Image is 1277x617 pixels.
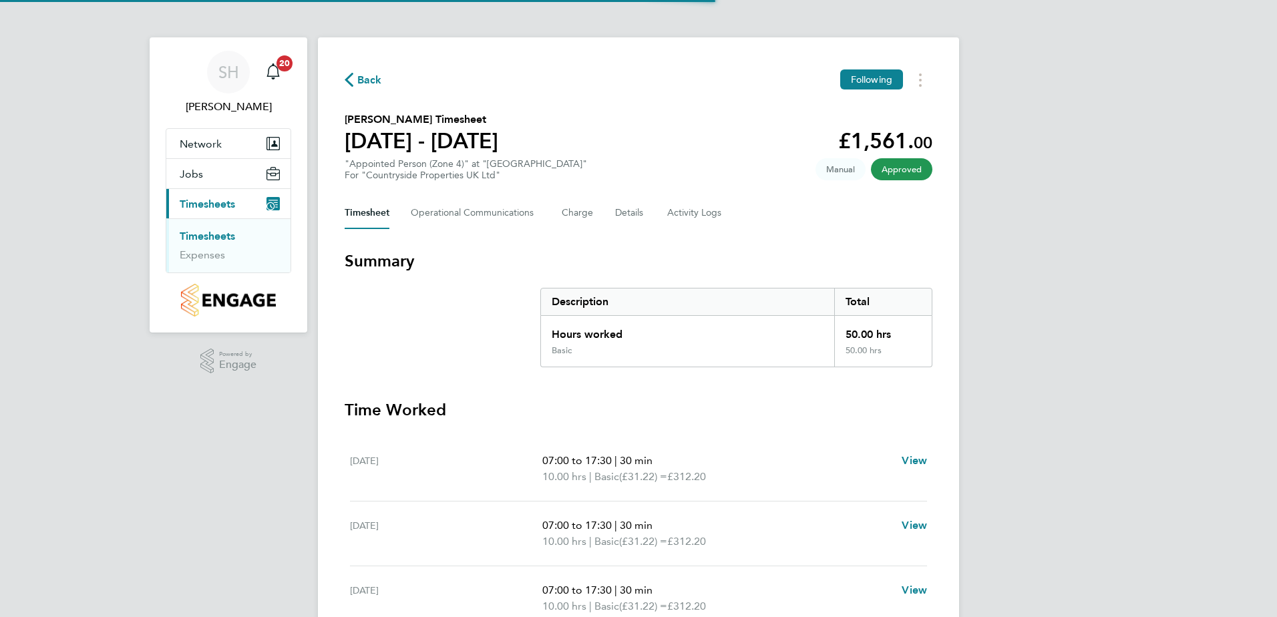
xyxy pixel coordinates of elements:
[345,399,932,421] h3: Time Worked
[166,51,291,115] a: SH[PERSON_NAME]
[166,218,291,272] div: Timesheets
[166,159,291,188] button: Jobs
[219,349,256,360] span: Powered by
[200,349,257,374] a: Powered byEngage
[871,158,932,180] span: This timesheet has been approved.
[667,535,706,548] span: £312.20
[667,470,706,483] span: £312.20
[345,158,587,181] div: "Appointed Person (Zone 4)" at "[GEOGRAPHIC_DATA]"
[150,37,307,333] nav: Main navigation
[834,316,932,345] div: 50.00 hrs
[345,128,498,154] h1: [DATE] - [DATE]
[277,55,293,71] span: 20
[614,584,617,596] span: |
[902,453,927,469] a: View
[614,519,617,532] span: |
[542,600,586,612] span: 10.00 hrs
[615,197,646,229] button: Details
[180,248,225,261] a: Expenses
[542,584,612,596] span: 07:00 to 17:30
[540,288,932,367] div: Summary
[620,584,653,596] span: 30 min
[594,469,619,485] span: Basic
[357,72,382,88] span: Back
[840,69,903,89] button: Following
[902,518,927,534] a: View
[908,69,932,90] button: Timesheets Menu
[552,345,572,356] div: Basic
[345,71,382,88] button: Back
[181,284,275,317] img: countryside-properties-logo-retina.png
[260,51,287,93] a: 20
[619,470,667,483] span: (£31.22) =
[834,288,932,315] div: Total
[902,584,927,596] span: View
[619,535,667,548] span: (£31.22) =
[350,518,542,550] div: [DATE]
[542,535,586,548] span: 10.00 hrs
[902,519,927,532] span: View
[166,129,291,158] button: Network
[166,99,291,115] span: Sam Hutchinson
[541,316,834,345] div: Hours worked
[542,454,612,467] span: 07:00 to 17:30
[620,454,653,467] span: 30 min
[345,250,932,272] h3: Summary
[838,128,932,154] app-decimal: £1,561.
[902,582,927,598] a: View
[411,197,540,229] button: Operational Communications
[345,197,389,229] button: Timesheet
[180,138,222,150] span: Network
[667,197,723,229] button: Activity Logs
[542,470,586,483] span: 10.00 hrs
[180,168,203,180] span: Jobs
[345,170,587,181] div: For "Countryside Properties UK Ltd"
[619,600,667,612] span: (£31.22) =
[350,582,542,614] div: [DATE]
[834,345,932,367] div: 50.00 hrs
[219,359,256,371] span: Engage
[620,519,653,532] span: 30 min
[815,158,866,180] span: This timesheet was manually created.
[589,600,592,612] span: |
[851,73,892,85] span: Following
[562,197,594,229] button: Charge
[594,534,619,550] span: Basic
[589,470,592,483] span: |
[541,288,834,315] div: Description
[166,284,291,317] a: Go to home page
[345,112,498,128] h2: [PERSON_NAME] Timesheet
[166,189,291,218] button: Timesheets
[542,519,612,532] span: 07:00 to 17:30
[594,598,619,614] span: Basic
[914,133,932,152] span: 00
[589,535,592,548] span: |
[350,453,542,485] div: [DATE]
[614,454,617,467] span: |
[180,198,235,210] span: Timesheets
[902,454,927,467] span: View
[180,230,235,242] a: Timesheets
[667,600,706,612] span: £312.20
[218,63,239,81] span: SH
